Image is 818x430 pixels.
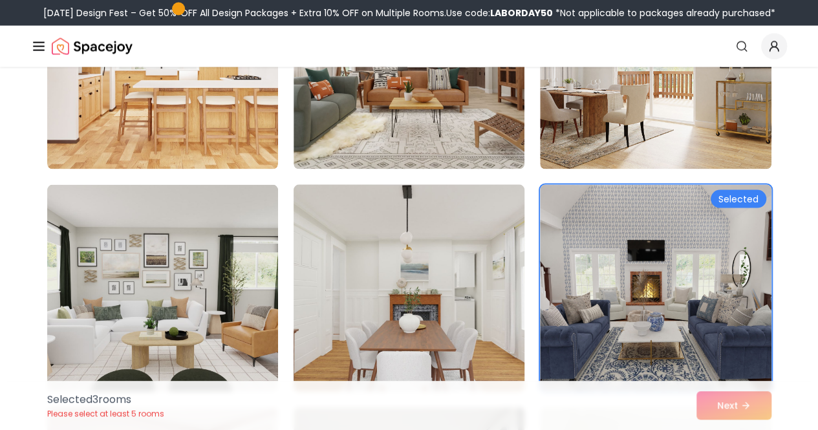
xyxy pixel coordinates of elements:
[47,409,164,419] p: Please select at least 5 rooms
[446,6,553,19] span: Use code:
[711,190,766,208] div: Selected
[553,6,775,19] span: *Not applicable to packages already purchased*
[288,180,530,397] img: Room room-86
[52,34,133,59] img: Spacejoy Logo
[47,185,278,392] img: Room room-85
[52,34,133,59] a: Spacejoy
[47,392,164,407] p: Selected 3 room s
[540,185,771,392] img: Room room-87
[490,6,553,19] b: LABORDAY50
[31,26,787,67] nav: Global
[43,6,775,19] div: [DATE] Design Fest – Get 50% OFF All Design Packages + Extra 10% OFF on Multiple Rooms.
